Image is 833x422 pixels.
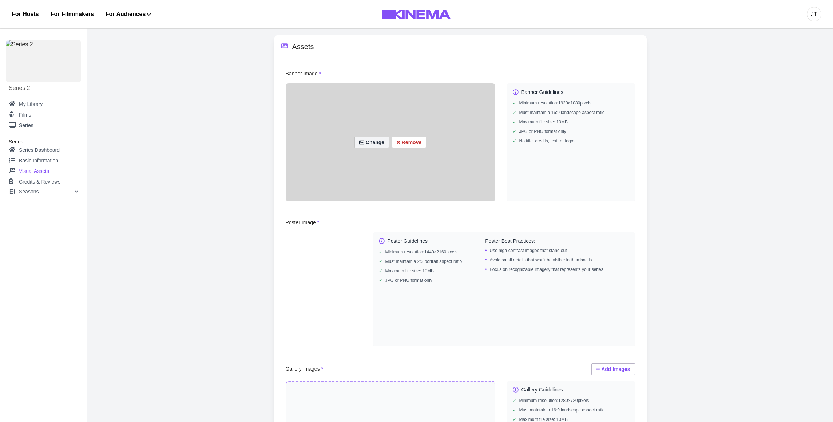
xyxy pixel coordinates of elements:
button: Remove [392,137,426,148]
li: JPG or PNG format only [513,128,629,135]
p: Gallery Images [286,365,324,373]
li: Avoid small details that won't be visible in thumbnails [485,257,603,263]
span: ✓ [513,109,516,116]
a: For Filmmakers [51,10,94,19]
p: Poster Image [286,219,320,226]
h2: Assets [292,42,314,51]
button: Change [354,137,389,148]
li: Minimum resolution: 1440 × 2160 pixels [379,249,462,255]
a: Visual Assets [9,166,78,177]
p: Seasons [19,189,39,194]
a: Series [9,121,78,130]
a: My Library [9,100,78,109]
li: Minimum resolution: 1280 × 720 pixels [513,397,629,404]
button: Add Images [591,363,635,375]
span: ✓ [513,397,516,404]
img: Series 2 [6,40,81,82]
span: ✓ [379,268,382,274]
h3: Gallery Guidelines [521,387,563,393]
h3: Poster Guidelines [388,238,428,244]
span: ✓ [379,277,382,284]
li: JPG or PNG format only [379,277,462,284]
li: Use high-contrast images that stand out [485,247,603,254]
span: ✓ [513,407,516,413]
li: Must maintain a 16:9 landscape aspect ratio [513,109,629,116]
span: ✓ [513,128,516,135]
span: ✓ [379,258,382,265]
li: Must maintain a 16:9 landscape aspect ratio [513,407,629,413]
span: • [485,247,487,254]
a: Series Dashboard [9,145,78,155]
h2: Series [9,139,78,145]
a: Series 2 [9,84,78,92]
div: JT [811,10,817,19]
span: ✓ [513,100,516,106]
a: Basic Information [9,155,78,166]
a: Credits & Reviews [9,177,78,187]
span: • [485,257,487,263]
li: Minimum resolution: 1920 × 1080 pixels [513,100,629,106]
h3: Banner Guidelines [521,89,563,95]
li: Maximum file size: 10 MB [513,119,629,125]
a: For Hosts [12,10,39,19]
span: ✓ [513,138,516,144]
h3: Poster Best Practices: [485,238,603,244]
li: Must maintain a 2:3 portrait aspect ratio [379,258,462,265]
span: ✓ [379,249,382,255]
li: Maximum file size: 10 MB [379,268,462,274]
li: Focus on recognizable imagery that represents your series [485,266,603,273]
li: No title, credits, text, or logos [513,138,629,144]
p: Banner Image [286,70,321,78]
a: Films [9,110,78,119]
span: ✓ [513,119,516,125]
button: For Audiences [106,10,151,19]
span: • [485,266,487,273]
